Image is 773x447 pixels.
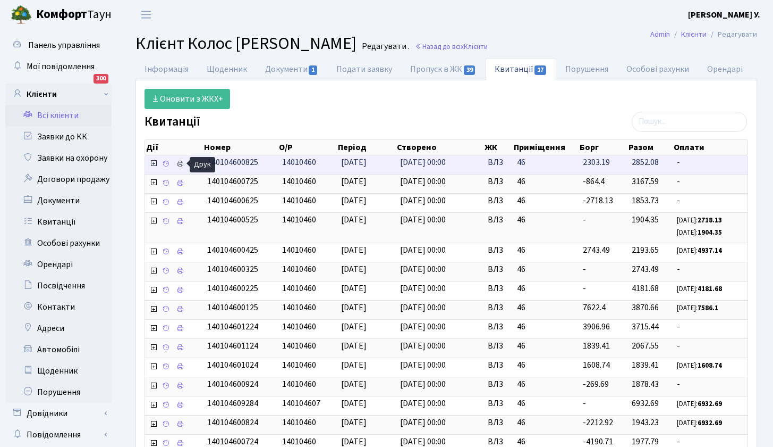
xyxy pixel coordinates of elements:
[517,378,574,391] span: 46
[488,302,508,314] span: ВЛ3
[282,302,316,313] span: 14010460
[698,228,722,237] b: 1904.35
[488,398,508,410] span: ВЛ3
[282,195,316,206] span: 14010460
[698,418,722,428] b: 6932.69
[400,214,446,226] span: [DATE] 00:00
[5,275,112,296] a: Посвідчення
[341,417,367,428] span: [DATE]
[145,89,230,109] a: Оновити з ЖКХ+
[583,283,586,294] span: -
[632,195,659,206] span: 1853.73
[207,176,258,187] span: 140104600725
[583,263,586,275] span: -
[677,263,743,276] span: -
[517,244,574,256] span: 46
[556,58,617,80] a: Порушення
[360,42,410,52] small: Редагувати .
[207,156,258,168] span: 140104600825
[677,418,722,428] small: [DATE]:
[5,318,112,339] a: Адреси
[488,263,508,276] span: ВЛ3
[282,359,316,371] span: 14010460
[207,244,258,256] span: 140104600425
[145,114,200,130] label: Квитанції
[632,398,659,409] span: 6932.69
[207,195,258,206] span: 140104600625
[400,359,446,371] span: [DATE] 00:00
[400,156,446,168] span: [DATE] 00:00
[309,65,317,75] span: 1
[517,398,574,410] span: 46
[207,417,258,428] span: 140104600824
[282,156,316,168] span: 14010460
[483,140,513,155] th: ЖК
[583,302,606,313] span: 7622.4
[207,359,258,371] span: 140104601024
[327,58,401,80] a: Подати заявку
[341,176,367,187] span: [DATE]
[282,244,316,256] span: 14010460
[698,58,752,80] a: Орендарі
[632,214,659,226] span: 1904.35
[341,214,367,226] span: [DATE]
[583,195,613,206] span: -2718.13
[5,169,112,190] a: Договори продажу
[698,246,722,255] b: 4937.14
[396,140,483,155] th: Створено
[632,378,659,390] span: 1878.43
[5,403,112,424] a: Довідники
[517,214,574,226] span: 46
[400,244,446,256] span: [DATE] 00:00
[11,4,32,26] img: logo.png
[688,9,760,21] a: [PERSON_NAME] У.
[464,65,475,75] span: 39
[517,156,574,169] span: 46
[5,147,112,169] a: Заявки на охорону
[632,244,659,256] span: 2193.65
[145,140,203,155] th: Дії
[27,61,95,72] span: Мої повідомлення
[282,321,316,333] span: 14010460
[282,378,316,390] span: 14010460
[517,417,574,429] span: 46
[341,195,367,206] span: [DATE]
[488,321,508,333] span: ВЛ3
[341,283,367,294] span: [DATE]
[698,399,722,409] b: 6932.69
[488,195,508,207] span: ВЛ3
[278,140,337,155] th: О/Р
[488,359,508,371] span: ВЛ3
[698,303,718,313] b: 7586.1
[650,29,670,40] a: Admin
[677,378,743,391] span: -
[415,42,488,52] a: Назад до всіхКлієнти
[488,417,508,429] span: ВЛ3
[5,211,112,233] a: Квитанції
[632,321,659,333] span: 3715.44
[341,302,367,313] span: [DATE]
[632,156,659,168] span: 2852.08
[677,399,722,409] small: [DATE]:
[583,156,610,168] span: 2303.19
[400,302,446,313] span: [DATE] 00:00
[5,254,112,275] a: Орендарі
[707,29,757,40] li: Редагувати
[207,283,258,294] span: 140104600225
[5,35,112,56] a: Панель управління
[583,214,586,226] span: -
[583,398,586,409] span: -
[583,359,610,371] span: 1608.74
[617,58,698,80] a: Особові рахунки
[135,58,198,80] a: Інформація
[400,195,446,206] span: [DATE] 00:00
[341,263,367,275] span: [DATE]
[5,56,112,77] a: Мої повідомлення300
[400,398,446,409] span: [DATE] 00:00
[677,361,722,370] small: [DATE]:
[632,340,659,352] span: 2067.55
[5,339,112,360] a: Автомобілі
[677,340,743,352] span: -
[5,360,112,382] a: Щоденник
[5,382,112,403] a: Порушення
